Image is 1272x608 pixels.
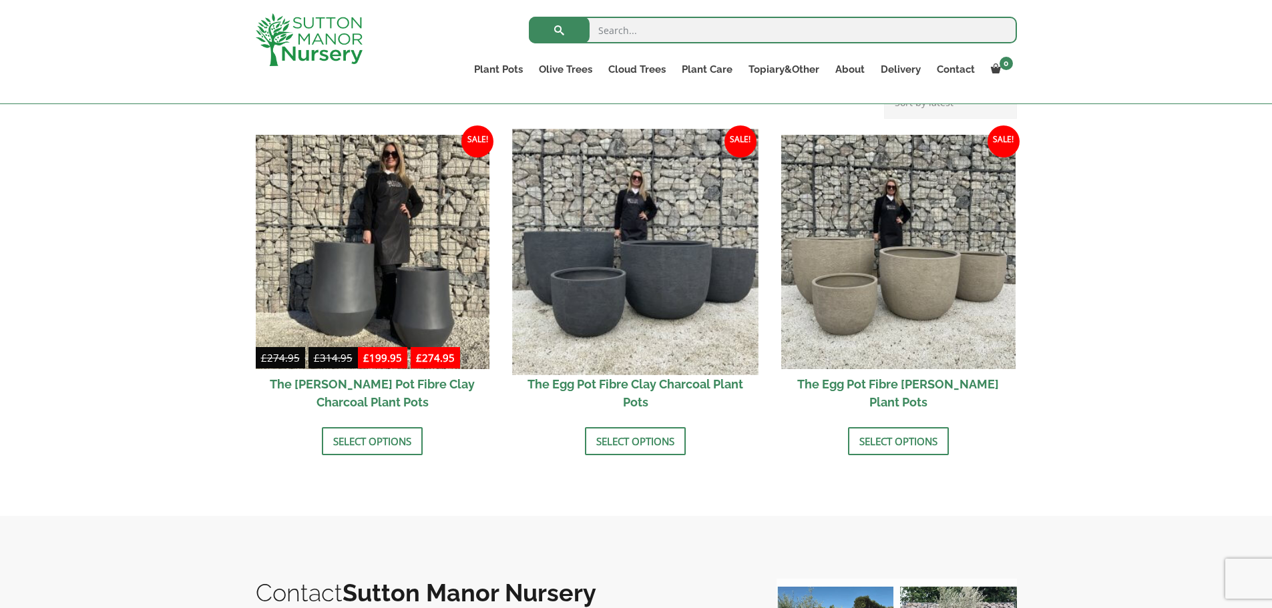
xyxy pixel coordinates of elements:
a: Select options for “The Bien Hoa Pot Fibre Clay Charcoal Plant Pots” [322,427,423,455]
del: - [256,350,358,369]
a: About [827,60,873,79]
h2: The Egg Pot Fibre [PERSON_NAME] Plant Pots [781,369,1016,417]
a: Topiary&Other [740,60,827,79]
h2: The [PERSON_NAME] Pot Fibre Clay Charcoal Plant Pots [256,369,490,417]
a: Select options for “The Egg Pot Fibre Clay Champagne Plant Pots” [848,427,949,455]
h2: Contact [256,579,750,607]
a: Olive Trees [531,60,600,79]
b: Sutton Manor Nursery [343,579,596,607]
span: £ [416,351,422,364]
a: Sale! The Egg Pot Fibre Clay Charcoal Plant Pots [518,135,753,417]
a: Plant Pots [466,60,531,79]
h2: The Egg Pot Fibre Clay Charcoal Plant Pots [518,369,753,417]
img: The Egg Pot Fibre Clay Charcoal Plant Pots [513,129,759,374]
a: 0 [983,60,1017,79]
bdi: 274.95 [261,351,300,364]
a: Cloud Trees [600,60,674,79]
span: Sale! [988,125,1020,158]
a: Sale! The Egg Pot Fibre [PERSON_NAME] Plant Pots [781,135,1016,417]
span: £ [261,351,267,364]
a: Contact [929,60,983,79]
bdi: 274.95 [416,351,455,364]
a: Select options for “The Egg Pot Fibre Clay Charcoal Plant Pots” [585,427,686,455]
span: Sale! [724,125,757,158]
img: logo [256,13,363,66]
a: Plant Care [674,60,740,79]
a: Sale! £274.95-£314.95 £199.95-£274.95 The [PERSON_NAME] Pot Fibre Clay Charcoal Plant Pots [256,135,490,417]
ins: - [358,350,460,369]
input: Search... [529,17,1017,43]
a: Delivery [873,60,929,79]
span: 0 [1000,57,1013,70]
img: The Egg Pot Fibre Clay Champagne Plant Pots [781,135,1016,369]
span: Sale! [461,125,493,158]
span: £ [363,351,369,364]
bdi: 314.95 [314,351,353,364]
bdi: 199.95 [363,351,402,364]
img: The Bien Hoa Pot Fibre Clay Charcoal Plant Pots [256,135,490,369]
span: £ [314,351,320,364]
